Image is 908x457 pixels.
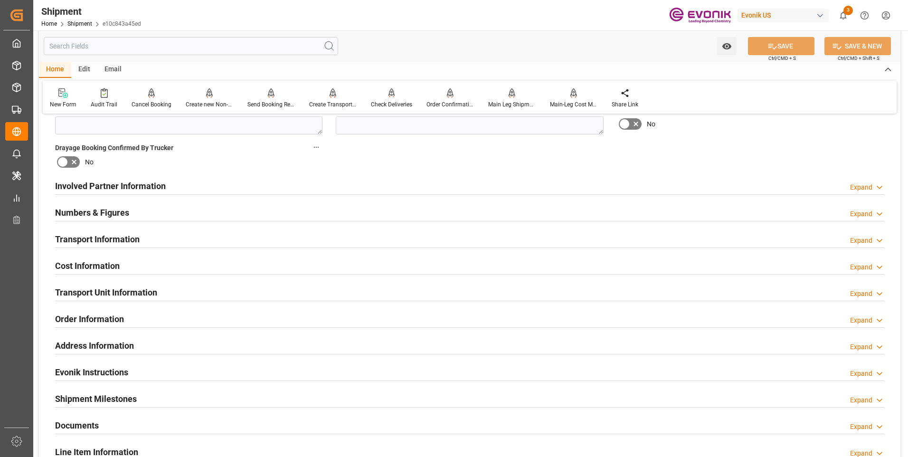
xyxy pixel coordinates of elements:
h2: Address Information [55,339,134,352]
span: 3 [843,6,853,15]
span: No [647,119,655,129]
h2: Numbers & Figures [55,206,129,219]
div: Main-Leg Cost Message [550,100,597,109]
div: Expand [850,209,872,219]
div: Expand [850,182,872,192]
h2: Transport Information [55,233,140,246]
div: Create new Non-Conformance [186,100,233,109]
h2: Evonik Instructions [55,366,128,379]
h2: Cost Information [55,259,120,272]
img: Evonik-brand-mark-Deep-Purple-RGB.jpeg_1700498283.jpeg [669,7,731,24]
div: Expand [850,395,872,405]
a: Shipment [67,20,92,27]
span: Drayage Booking Confirmed By Trucker [55,143,173,153]
button: Drayage Booking Confirmed By Trucker [310,141,322,153]
span: No [85,157,94,167]
h2: Transport Unit Information [55,286,157,299]
h2: Order Information [55,313,124,325]
div: Order Confirmation [426,100,474,109]
div: Expand [850,342,872,352]
div: Check Deliveries [371,100,412,109]
div: Evonik US [738,9,829,22]
span: Ctrl/CMD + Shift + S [838,55,880,62]
div: Shipment [41,4,141,19]
input: Search Fields [44,37,338,55]
button: Help Center [854,5,875,26]
h2: Involved Partner Information [55,180,166,192]
button: show 3 new notifications [832,5,854,26]
h2: Shipment Milestones [55,392,137,405]
div: Expand [850,422,872,432]
div: Home [39,62,71,78]
div: New Form [50,100,76,109]
button: SAVE & NEW [824,37,891,55]
span: Ctrl/CMD + S [768,55,796,62]
div: Create Transport Unit [309,100,357,109]
div: Expand [850,289,872,299]
div: Expand [850,315,872,325]
h2: Documents [55,419,99,432]
div: Share Link [612,100,638,109]
div: Edit [71,62,97,78]
div: Cancel Booking [132,100,171,109]
div: Main Leg Shipment [488,100,536,109]
div: Audit Trail [91,100,117,109]
button: SAVE [748,37,814,55]
a: Home [41,20,57,27]
button: Evonik US [738,6,832,24]
div: Expand [850,236,872,246]
div: Send Booking Request To ABS [247,100,295,109]
button: open menu [717,37,737,55]
div: Expand [850,262,872,272]
div: Expand [850,369,872,379]
div: Email [97,62,129,78]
